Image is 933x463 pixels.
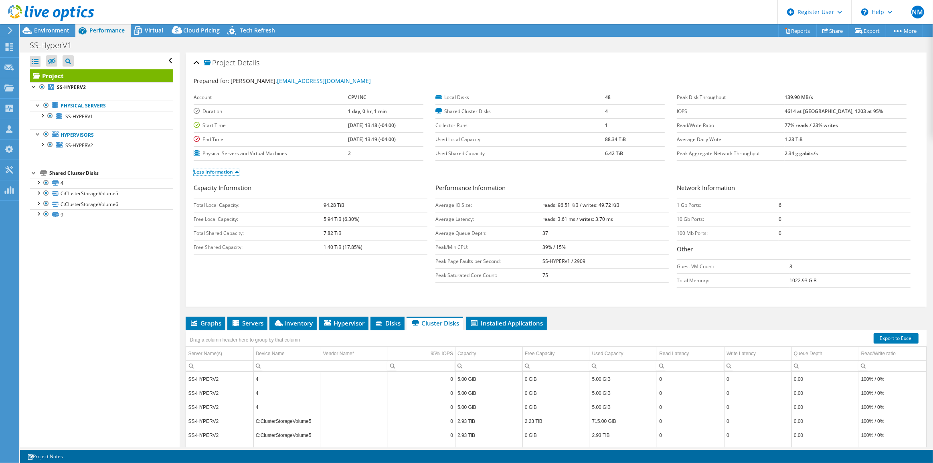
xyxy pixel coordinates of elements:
label: Account [194,93,348,101]
b: 6.42 TiB [605,150,623,157]
td: Column Read Latency, Value 0 [657,414,725,428]
b: CPV INC [348,94,366,101]
td: Column 95% IOPS, Value 0 [388,400,455,414]
div: Server Name(s) [188,349,222,358]
b: [DATE] 13:19 (-04:00) [348,136,396,143]
td: Free Shared Capacity: [194,240,324,254]
td: Queue Depth Column [791,347,859,361]
b: 77% reads / 23% writes [785,122,838,129]
td: Column Used Capacity, Value 5.00 GiB [590,372,657,386]
td: Device Name Column [253,347,321,361]
div: Queue Depth [794,349,822,358]
span: Servers [231,319,263,327]
b: 1.23 TiB [785,136,803,143]
label: Used Shared Capacity [435,150,605,158]
td: Column Used Capacity, Value 2.93 TiB [590,442,657,456]
b: 7.82 TiB [324,230,342,237]
b: reads: 3.61 ms / writes: 3.70 ms [542,216,613,222]
td: Column Vendor Name*, Value [321,400,388,414]
td: Column Read Latency, Filter cell [657,360,725,371]
label: Start Time [194,121,348,129]
td: Column Capacity, Value 5.00 GiB [455,372,523,386]
td: Column Read Latency, Value 11 [657,442,725,456]
td: Free Capacity Column [522,347,590,361]
b: 39% / 15% [542,244,566,251]
td: Used Capacity Column [590,347,657,361]
td: Column 95% IOPS, Value 0 [388,372,455,386]
td: Column Device Name, Value C:ClusterStorageVolume5 [253,428,321,442]
td: Column Write Latency, Value 7 [725,442,792,456]
div: Vendor Name* [323,349,386,358]
td: Column Capacity, Value 2.93 TiB [455,414,523,428]
td: Column Queue Depth, Value 0.00 [791,428,859,442]
td: Column Free Capacity, Value 0 GiB [522,400,590,414]
td: Column Capacity, Value 2.93 TiB [455,442,523,456]
h3: Network Information [677,183,910,194]
div: Capacity [457,349,476,358]
td: Column 95% IOPS, Value 0 [388,428,455,442]
td: Column Device Name, Value C:ClusterStorageVolume5 [253,442,321,456]
td: Column Free Capacity, Value 2.23 TiB [522,414,590,428]
td: Column Queue Depth, Filter cell [791,360,859,371]
h3: Capacity Information [194,183,427,194]
div: Shared Cluster Disks [49,168,173,178]
label: Read/Write Ratio [677,121,785,129]
td: Average IO Size: [435,198,542,212]
td: Total Local Capacity: [194,198,324,212]
b: 2.34 gigabits/s [785,150,818,157]
b: 139.90 MB/s [785,94,813,101]
td: Column Queue Depth, Value 0.00 [791,386,859,400]
a: Export to Excel [874,333,919,344]
a: C:ClusterStorageVolume5 [30,188,173,199]
b: 4614 at [GEOGRAPHIC_DATA], 1203 at 95% [785,108,883,115]
td: Column Free Capacity, Value 0 GiB [522,386,590,400]
td: Total Shared Capacity: [194,226,324,240]
b: 2 [348,150,351,157]
b: 37 [542,230,548,237]
span: Installed Applications [470,319,543,327]
td: Read/Write ratio Column [859,347,926,361]
td: Column Used Capacity, Value 5.00 GiB [590,386,657,400]
td: Total Memory: [677,273,789,287]
td: Read Latency Column [657,347,725,361]
div: 95% IOPS [431,349,453,358]
td: 100 Mb Ports: [677,226,778,240]
td: Column Used Capacity, Value 715.00 GiB [590,414,657,428]
td: Column Capacity, Filter cell [455,360,523,371]
div: Free Capacity [525,349,555,358]
td: Column Vendor Name*, Value [321,386,388,400]
b: reads: 96.51 KiB / writes: 49.72 KiB [542,202,619,208]
label: Shared Cluster Disks [435,107,605,115]
b: [DATE] 13:18 (-04:00) [348,122,396,129]
td: Column Server Name(s), Value SS-HYPERV2 [186,428,253,442]
b: 0 [779,216,781,222]
b: 8 [789,263,792,270]
td: Column Queue Depth, Value 0.00 [791,414,859,428]
td: Column Free Capacity, Value 0 GiB [522,428,590,442]
a: More [886,24,923,37]
td: Column Read/Write ratio, Filter cell [859,360,926,371]
label: Physical Servers and Virtual Machines [194,150,348,158]
span: SS-HYPERV1 [65,113,93,120]
span: Inventory [273,319,313,327]
td: Column 95% IOPS, Value 22 [388,442,455,456]
label: Average Daily Write [677,135,785,144]
td: Guest VM Count: [677,259,789,273]
a: Share [816,24,849,37]
span: Project [204,59,235,67]
td: Column Vendor Name*, Value [321,372,388,386]
td: Column Read Latency, Value 0 [657,428,725,442]
td: Column Device Name, Value 4 [253,400,321,414]
label: Peak Disk Throughput [677,93,785,101]
td: Column 95% IOPS, Value 0 [388,414,455,428]
h3: Performance Information [435,183,669,194]
span: Hypervisor [323,319,364,327]
a: SS-HYPERV1 [30,111,173,121]
td: Column Capacity, Value 2.93 TiB [455,428,523,442]
b: 48 [605,94,611,101]
td: Column Device Name, Filter cell [253,360,321,371]
b: 4 [605,108,608,115]
td: Column Queue Depth, Value 0.00 [791,400,859,414]
td: Column Server Name(s), Value SS-HYPERV2 [186,400,253,414]
a: SS-HYPERV2 [30,82,173,93]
